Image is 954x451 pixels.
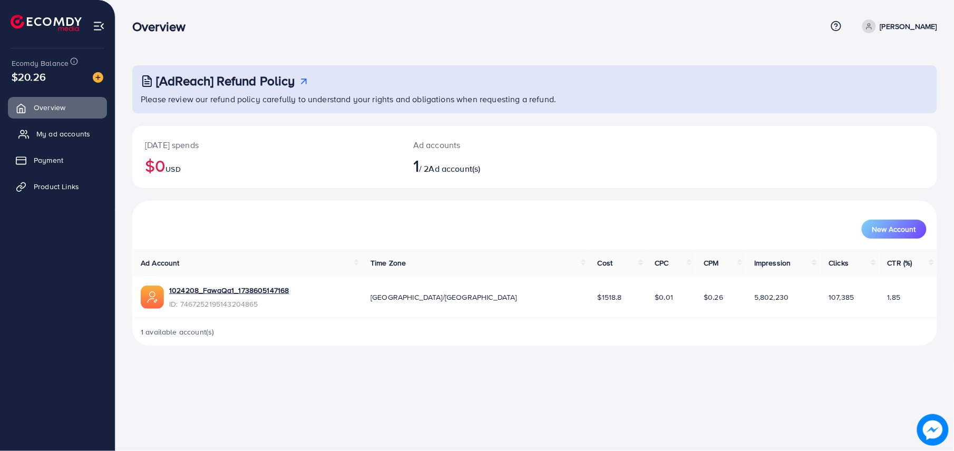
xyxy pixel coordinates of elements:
[34,155,63,165] span: Payment
[141,258,180,268] span: Ad Account
[704,258,718,268] span: CPM
[704,292,723,302] span: $0.26
[132,19,194,34] h3: Overview
[141,93,931,105] p: Please review our refund policy carefully to understand your rights and obligations when requesti...
[598,292,622,302] span: $1518.8
[862,220,927,239] button: New Account
[156,73,295,89] h3: [AdReach] Refund Policy
[655,292,674,302] span: $0.01
[917,414,948,445] img: image
[12,69,46,84] span: $20.26
[655,258,669,268] span: CPC
[8,97,107,118] a: Overview
[34,102,65,113] span: Overview
[169,285,289,296] a: 1024208_FawaQa1_1738605147168
[145,139,388,151] p: [DATE] spends
[429,163,481,174] span: Ad account(s)
[145,155,388,175] h2: $0
[371,258,406,268] span: Time Zone
[8,150,107,171] a: Payment
[888,292,901,302] span: 1.85
[829,292,854,302] span: 107,385
[829,258,849,268] span: Clicks
[413,155,589,175] h2: / 2
[36,129,90,139] span: My ad accounts
[872,226,916,233] span: New Account
[8,123,107,144] a: My ad accounts
[754,258,791,268] span: Impression
[413,139,589,151] p: Ad accounts
[754,292,788,302] span: 5,802,230
[141,286,164,309] img: ic-ads-acc.e4c84228.svg
[34,181,79,192] span: Product Links
[11,15,82,31] img: logo
[169,299,289,309] span: ID: 7467252195143204865
[93,20,105,32] img: menu
[880,20,937,33] p: [PERSON_NAME]
[141,327,215,337] span: 1 available account(s)
[12,58,69,68] span: Ecomdy Balance
[888,258,912,268] span: CTR (%)
[166,164,180,174] span: USD
[371,292,517,302] span: [GEOGRAPHIC_DATA]/[GEOGRAPHIC_DATA]
[598,258,613,268] span: Cost
[93,72,103,83] img: image
[858,19,937,33] a: [PERSON_NAME]
[413,153,419,178] span: 1
[8,176,107,197] a: Product Links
